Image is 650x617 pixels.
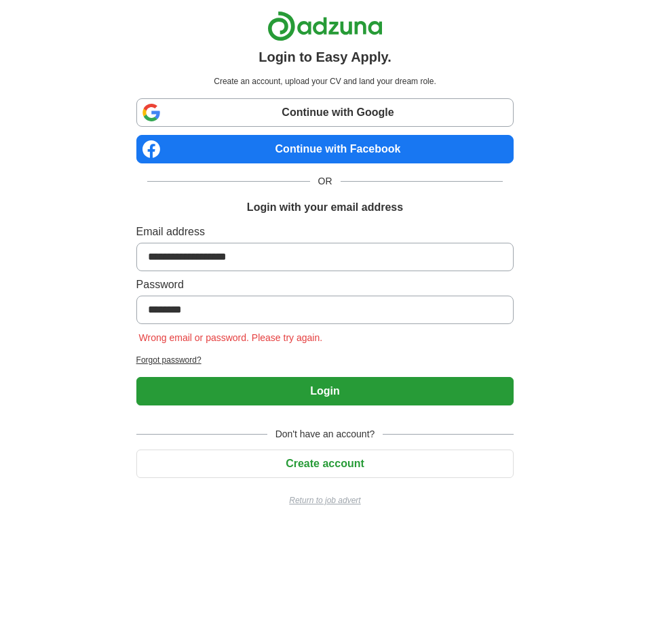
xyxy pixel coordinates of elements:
h1: Login to Easy Apply. [259,47,391,67]
label: Password [136,277,514,293]
a: Create account [136,458,514,469]
a: Continue with Google [136,98,514,127]
img: Adzuna logo [267,11,383,41]
a: Forgot password? [136,354,514,366]
span: Wrong email or password. Please try again. [136,332,326,343]
a: Return to job advert [136,494,514,506]
a: Continue with Facebook [136,135,514,163]
button: Login [136,377,514,405]
span: OR [310,174,341,188]
button: Create account [136,450,514,478]
span: Don't have an account? [267,427,383,441]
label: Email address [136,224,514,240]
h1: Login with your email address [247,199,403,216]
p: Create an account, upload your CV and land your dream role. [139,75,512,87]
